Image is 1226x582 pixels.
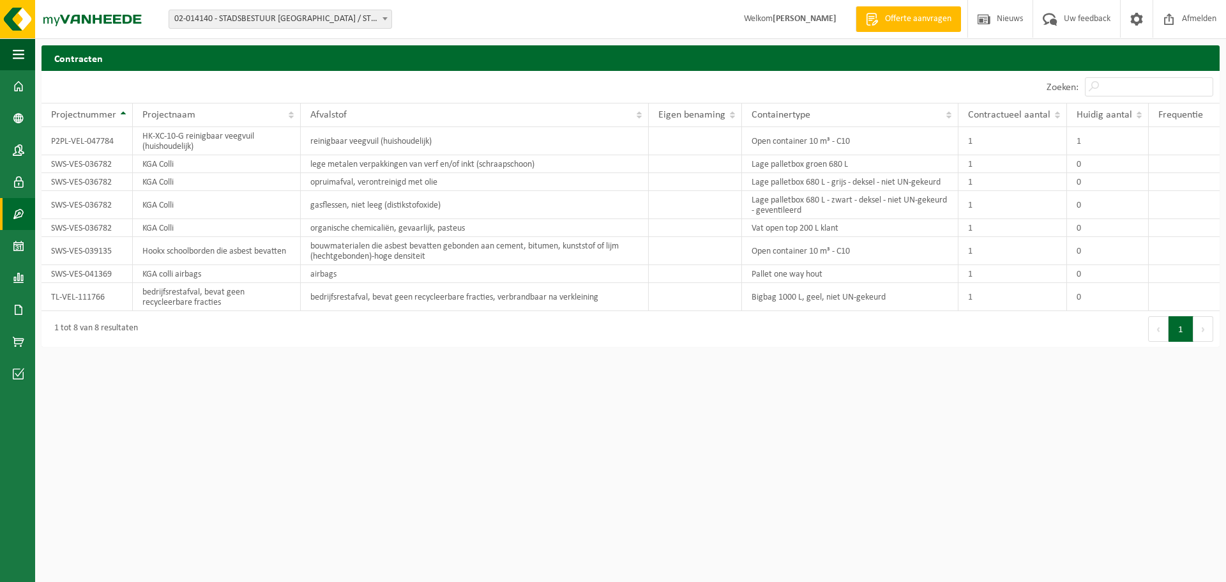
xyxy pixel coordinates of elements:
[310,110,347,120] span: Afvalstof
[42,173,133,191] td: SWS-VES-036782
[42,155,133,173] td: SWS-VES-036782
[133,265,301,283] td: KGA colli airbags
[742,191,958,219] td: Lage palletbox 680 L - zwart - deksel - niet UN-gekeurd - geventileerd
[169,10,392,29] span: 02-014140 - STADSBESTUUR ROESELARE / STEDELIJKE ATELIERS - ROESELARE
[301,155,649,173] td: lege metalen verpakkingen van verf en/of inkt (schraapschoon)
[42,265,133,283] td: SWS-VES-041369
[742,155,958,173] td: Lage palletbox groen 680 L
[48,318,138,341] div: 1 tot 8 van 8 resultaten
[742,265,958,283] td: Pallet one way hout
[658,110,725,120] span: Eigen benaming
[1193,316,1213,342] button: Next
[958,219,1067,237] td: 1
[742,283,958,311] td: Bigbag 1000 L, geel, niet UN-gekeurd
[958,265,1067,283] td: 1
[1067,127,1149,155] td: 1
[1148,316,1169,342] button: Previous
[133,173,301,191] td: KGA Colli
[958,237,1067,265] td: 1
[142,110,195,120] span: Projectnaam
[301,127,649,155] td: reinigbaar veegvuil (huishoudelijk)
[1169,316,1193,342] button: 1
[42,237,133,265] td: SWS-VES-039135
[42,45,1220,70] h2: Contracten
[42,283,133,311] td: TL-VEL-111766
[301,191,649,219] td: gasflessen, niet leeg (distikstofoxide)
[301,173,649,191] td: opruimafval, verontreinigd met olie
[1067,265,1149,283] td: 0
[1067,191,1149,219] td: 0
[301,283,649,311] td: bedrijfsrestafval, bevat geen recycleerbare fracties, verbrandbaar na verkleining
[1047,82,1078,93] label: Zoeken:
[1067,283,1149,311] td: 0
[742,127,958,155] td: Open container 10 m³ - C10
[958,283,1067,311] td: 1
[1077,110,1132,120] span: Huidig aantal
[51,110,116,120] span: Projectnummer
[133,127,301,155] td: HK-XC-10-G reinigbaar veegvuil (huishoudelijk)
[133,191,301,219] td: KGA Colli
[133,155,301,173] td: KGA Colli
[742,237,958,265] td: Open container 10 m³ - C10
[133,283,301,311] td: bedrijfsrestafval, bevat geen recycleerbare fracties
[856,6,961,32] a: Offerte aanvragen
[968,110,1050,120] span: Contractueel aantal
[1067,237,1149,265] td: 0
[773,14,836,24] strong: [PERSON_NAME]
[1067,219,1149,237] td: 0
[958,127,1067,155] td: 1
[301,237,649,265] td: bouwmaterialen die asbest bevatten gebonden aan cement, bitumen, kunststof of lijm (hechtgebonden...
[958,191,1067,219] td: 1
[742,173,958,191] td: Lage palletbox 680 L - grijs - deksel - niet UN-gekeurd
[1158,110,1203,120] span: Frequentie
[882,13,955,26] span: Offerte aanvragen
[42,219,133,237] td: SWS-VES-036782
[42,191,133,219] td: SWS-VES-036782
[133,237,301,265] td: Hookx schoolborden die asbest bevatten
[301,265,649,283] td: airbags
[958,173,1067,191] td: 1
[752,110,810,120] span: Containertype
[1067,173,1149,191] td: 0
[42,127,133,155] td: P2PL-VEL-047784
[301,219,649,237] td: organische chemicaliën, gevaarlijk, pasteus
[133,219,301,237] td: KGA Colli
[1067,155,1149,173] td: 0
[169,10,391,28] span: 02-014140 - STADSBESTUUR ROESELARE / STEDELIJKE ATELIERS - ROESELARE
[958,155,1067,173] td: 1
[742,219,958,237] td: Vat open top 200 L klant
